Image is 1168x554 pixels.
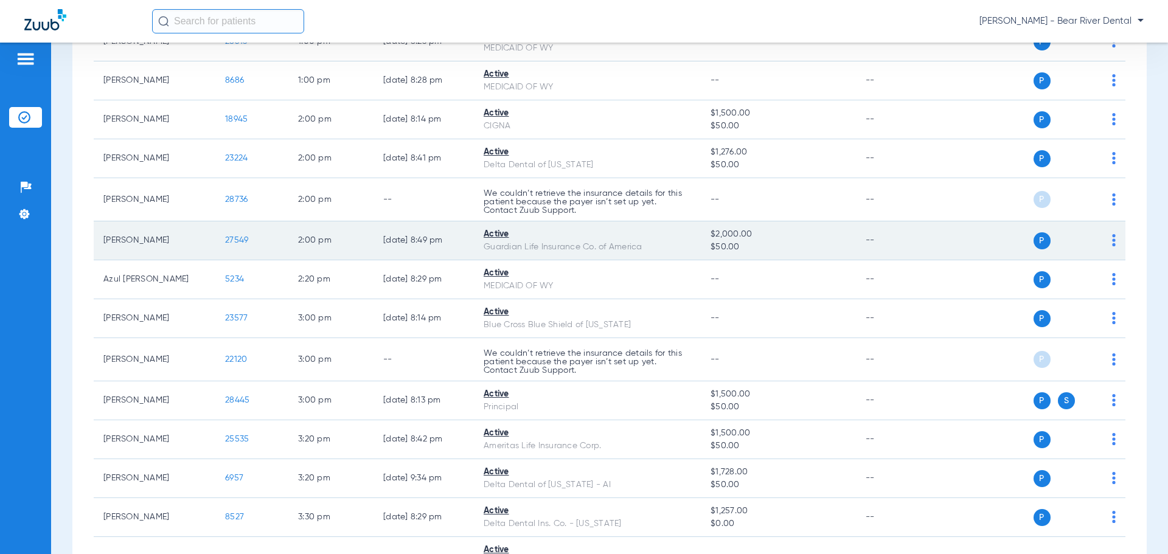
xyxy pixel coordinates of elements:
div: CIGNA [484,120,691,133]
span: 28445 [225,396,249,404]
div: Guardian Life Insurance Co. of America [484,241,691,254]
td: -- [856,420,938,459]
div: MEDICAID OF WY [484,42,691,55]
td: 1:00 PM [288,61,374,100]
td: [PERSON_NAME] [94,61,215,100]
div: Active [484,107,691,120]
span: 8686 [225,76,244,85]
td: [PERSON_NAME] [94,100,215,139]
span: $50.00 [711,479,846,491]
td: [PERSON_NAME] [94,459,215,498]
td: [PERSON_NAME] [94,178,215,221]
img: group-dot-blue.svg [1112,193,1116,206]
span: 23577 [225,314,248,322]
span: -- [711,195,720,204]
span: 25535 [225,435,249,443]
img: group-dot-blue.svg [1112,394,1116,406]
img: Zuub Logo [24,9,66,30]
img: group-dot-blue.svg [1112,273,1116,285]
td: 2:00 PM [288,100,374,139]
td: 2:00 PM [288,178,374,221]
span: P [1034,72,1051,89]
span: 5234 [225,275,244,283]
td: [PERSON_NAME] [94,498,215,537]
td: [PERSON_NAME] [94,338,215,381]
td: [DATE] 8:41 PM [374,139,474,178]
td: 3:00 PM [288,381,374,420]
td: Azul [PERSON_NAME] [94,260,215,299]
div: Active [484,267,691,280]
span: 27549 [225,236,248,244]
span: P [1034,191,1051,208]
td: [DATE] 8:49 PM [374,221,474,260]
span: P [1034,111,1051,128]
span: $50.00 [711,120,846,133]
span: P [1034,310,1051,327]
img: group-dot-blue.svg [1112,152,1116,164]
td: [DATE] 8:29 PM [374,260,474,299]
td: 3:00 PM [288,338,374,381]
span: -- [711,76,720,85]
span: $0.00 [711,518,846,530]
div: Delta Dental Ins. Co. - [US_STATE] [484,518,691,530]
td: -- [856,381,938,420]
td: -- [856,139,938,178]
td: -- [856,260,938,299]
td: [DATE] 8:29 PM [374,498,474,537]
div: Ameritas Life Insurance Corp. [484,440,691,452]
span: $50.00 [711,159,846,171]
td: [PERSON_NAME] [94,299,215,338]
span: 6957 [225,474,243,482]
span: 23224 [225,154,248,162]
div: Chat Widget [1107,496,1168,554]
td: 3:20 PM [288,459,374,498]
td: [PERSON_NAME] [94,420,215,459]
span: P [1034,392,1051,409]
div: Active [484,388,691,401]
span: P [1034,509,1051,526]
td: -- [856,178,938,221]
span: $50.00 [711,440,846,452]
td: [DATE] 8:28 PM [374,61,474,100]
span: 8527 [225,513,244,521]
span: $50.00 [711,241,846,254]
img: group-dot-blue.svg [1112,74,1116,86]
td: -- [856,459,938,498]
span: P [1034,431,1051,448]
td: -- [856,221,938,260]
img: group-dot-blue.svg [1112,353,1116,365]
td: 2:20 PM [288,260,374,299]
td: 3:30 PM [288,498,374,537]
p: We couldn’t retrieve the insurance details for this patient because the payer isn’t set up yet. C... [484,189,691,215]
td: -- [856,498,938,537]
span: P [1034,470,1051,487]
div: MEDICAID OF WY [484,280,691,293]
img: Search Icon [158,16,169,27]
img: hamburger-icon [16,52,35,66]
div: Delta Dental of [US_STATE] [484,159,691,171]
span: $1,728.00 [711,466,846,479]
div: Active [484,228,691,241]
td: -- [856,299,938,338]
span: 28736 [225,195,248,204]
td: 3:20 PM [288,420,374,459]
span: P [1034,271,1051,288]
td: [PERSON_NAME] [94,221,215,260]
span: $2,000.00 [711,228,846,241]
span: 22120 [225,355,247,364]
input: Search for patients [152,9,304,33]
span: -- [711,355,720,364]
div: Active [484,68,691,81]
span: P [1034,150,1051,167]
img: group-dot-blue.svg [1112,234,1116,246]
td: [PERSON_NAME] [94,381,215,420]
td: [DATE] 8:13 PM [374,381,474,420]
div: Active [484,466,691,479]
img: group-dot-blue.svg [1112,312,1116,324]
span: S [1058,392,1075,409]
p: We couldn’t retrieve the insurance details for this patient because the payer isn’t set up yet. C... [484,349,691,375]
div: Active [484,146,691,159]
span: -- [711,275,720,283]
div: Blue Cross Blue Shield of [US_STATE] [484,319,691,331]
td: -- [856,338,938,381]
